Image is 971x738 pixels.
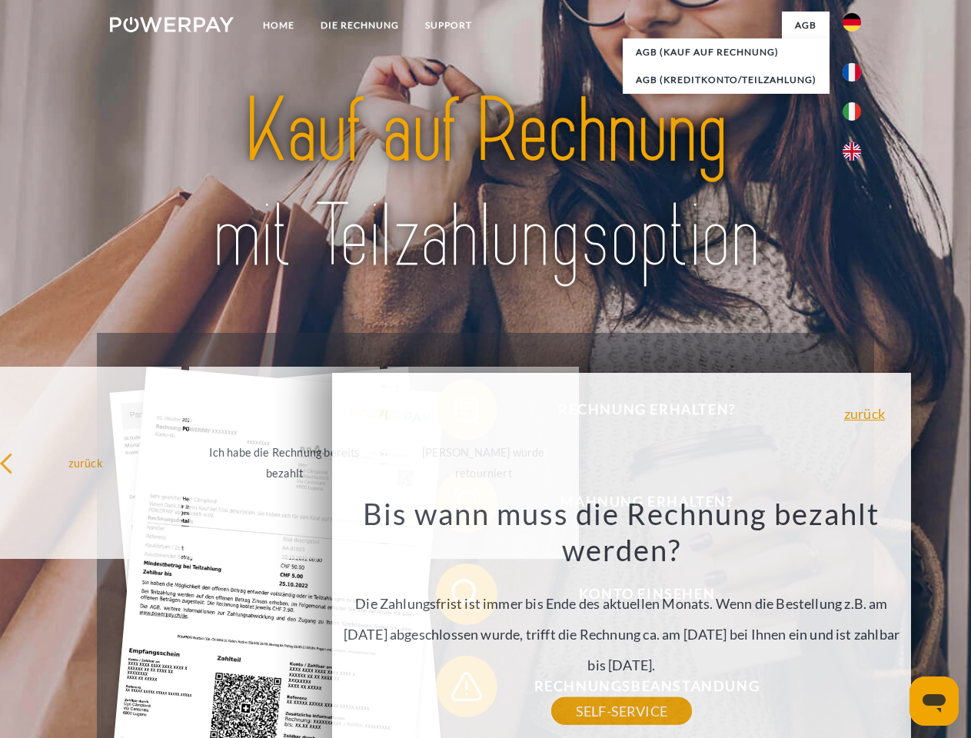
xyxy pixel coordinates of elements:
div: Ich habe die Rechnung bereits bezahlt [198,442,371,484]
a: DIE RECHNUNG [308,12,412,39]
a: SUPPORT [412,12,485,39]
img: logo-powerpay-white.svg [110,17,234,32]
img: fr [843,63,861,81]
iframe: Schaltfläche zum Öffnen des Messaging-Fensters [909,676,959,726]
img: en [843,142,861,161]
img: de [843,13,861,32]
a: AGB (Kreditkonto/Teilzahlung) [623,66,830,94]
img: it [843,102,861,121]
div: Die Zahlungsfrist ist immer bis Ende des aktuellen Monats. Wenn die Bestellung z.B. am [DATE] abg... [341,495,903,711]
a: agb [782,12,830,39]
a: AGB (Kauf auf Rechnung) [623,38,830,66]
h3: Bis wann muss die Rechnung bezahlt werden? [341,495,903,569]
a: Home [250,12,308,39]
img: title-powerpay_de.svg [147,74,824,294]
a: zurück [844,407,885,421]
a: SELF-SERVICE [551,697,692,725]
